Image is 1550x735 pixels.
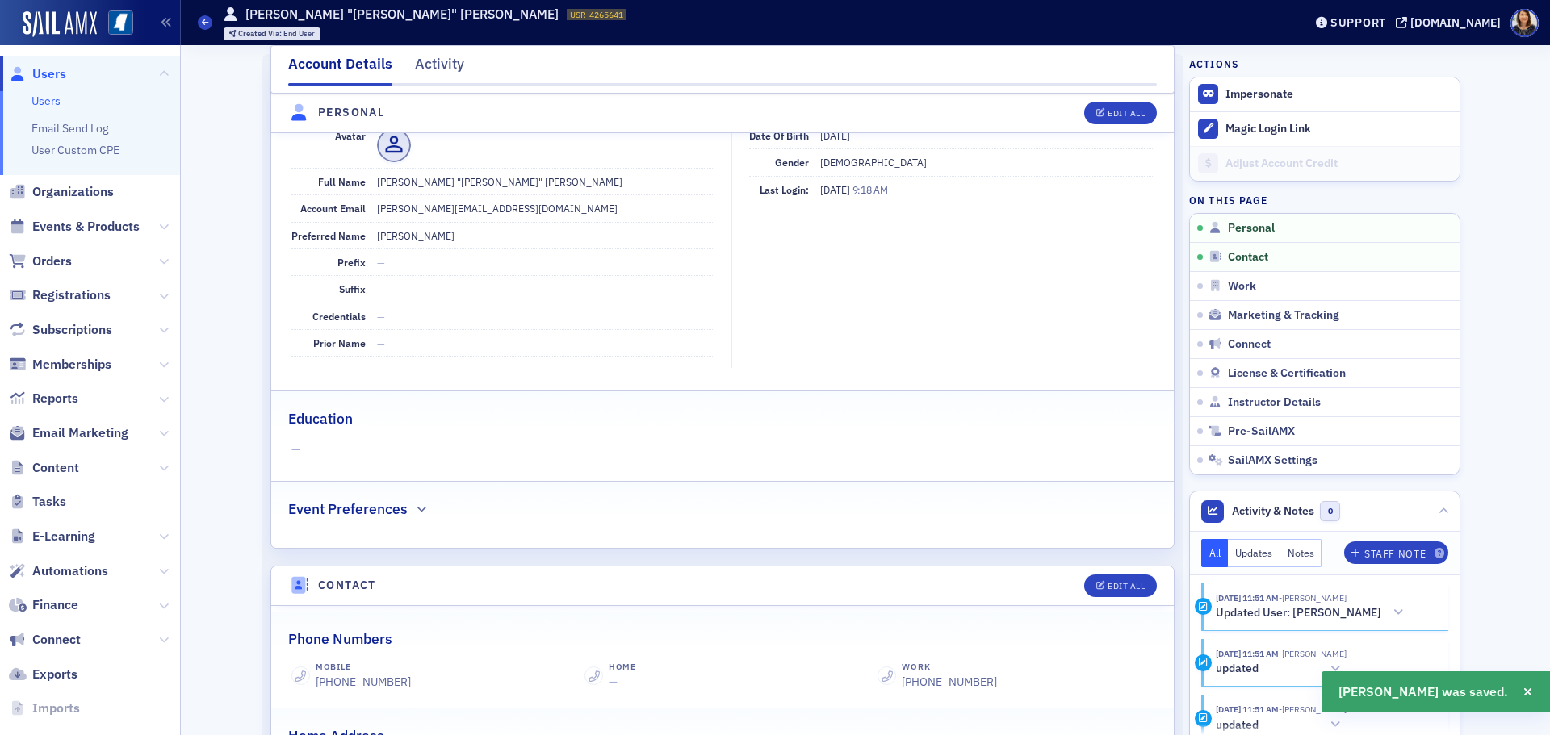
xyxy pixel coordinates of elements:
a: Content [9,459,79,477]
span: Users [32,65,66,83]
div: Home [609,661,636,674]
a: View Homepage [97,10,133,38]
span: Instructor Details [1228,395,1321,410]
h4: On this page [1189,193,1460,207]
button: Staff Note [1344,541,1448,564]
span: Marketing & Tracking [1228,308,1339,323]
div: Work [902,661,997,674]
span: Events & Products [32,218,140,236]
h5: updated [1216,718,1259,733]
dd: [PERSON_NAME] [377,223,714,248]
span: — [609,674,618,689]
button: Updates [1228,539,1280,567]
dd: [DEMOGRAPHIC_DATA] [820,149,1154,175]
div: Activity [1195,598,1212,615]
span: Date of Birth [749,129,809,142]
span: Content [32,459,79,477]
div: Magic Login Link [1225,122,1452,136]
span: [DATE] [820,183,852,196]
span: Personal [1228,221,1275,236]
h4: Contact [318,577,376,594]
h2: Education [288,408,353,429]
div: Adjust Account Credit [1225,157,1452,171]
a: Subscriptions [9,321,112,339]
a: Email Marketing [9,424,128,442]
span: Avatar [335,129,366,142]
span: Subscriptions [32,321,112,339]
span: Gender [775,156,809,169]
div: Activity [415,53,464,83]
span: Suffix [339,282,366,295]
span: 9:18 AM [852,183,888,196]
span: Registrations [32,286,111,304]
span: Exports [32,666,77,683]
button: updated [1216,661,1347,678]
span: Connect [32,631,81,649]
a: Registrations [9,286,111,304]
span: Orders [32,253,72,270]
a: Exports [9,666,77,683]
h4: Personal [318,104,384,121]
a: SailAMX [23,11,97,37]
button: updated [1216,716,1347,733]
a: Adjust Account Credit [1190,146,1460,181]
a: [PHONE_NUMBER] [316,674,411,691]
span: Activity & Notes [1232,503,1314,520]
div: Created Via: End User [224,27,321,40]
span: 0 [1320,501,1340,521]
time: 9/16/2025 11:51 AM [1216,592,1279,603]
a: E-Learning [9,528,95,545]
a: Users [9,65,66,83]
h1: [PERSON_NAME] "[PERSON_NAME]" [PERSON_NAME] [245,6,559,23]
span: Profile [1510,9,1539,37]
span: Created Via : [238,28,283,39]
span: — [291,441,1154,458]
div: [PHONE_NUMBER] [902,674,997,691]
span: — [377,310,385,323]
dd: [PERSON_NAME] "[PERSON_NAME]" [PERSON_NAME] [377,169,714,194]
span: — [377,256,385,269]
h5: updated [1216,662,1259,676]
span: Account Email [300,202,366,215]
button: [DOMAIN_NAME] [1396,17,1506,28]
button: All [1201,539,1229,567]
a: Users [31,94,61,108]
div: [DOMAIN_NAME] [1410,15,1501,30]
span: USR-4265641 [570,9,623,20]
span: License & Certification [1228,366,1346,381]
button: Updated User: [PERSON_NAME] [1216,604,1410,621]
button: Edit All [1084,574,1157,597]
div: Edit All [1108,109,1145,118]
time: 9/16/2025 11:51 AM [1216,704,1279,715]
div: Edit All [1108,582,1145,591]
span: — [377,282,385,295]
span: Pre-SailAMX [1228,424,1295,439]
h2: Phone Numbers [288,629,392,649]
h2: Event Preferences [288,499,408,520]
span: Automations [32,562,108,580]
span: Contact [1228,250,1268,265]
span: Noma Burge [1279,648,1347,659]
button: Magic Login Link [1190,111,1460,146]
a: Finance [9,596,78,614]
button: Edit All [1084,102,1157,124]
span: SailAMX Settings [1228,453,1317,468]
span: Email Marketing [32,424,128,442]
span: Work [1228,279,1256,294]
a: Orders [9,253,72,270]
span: Tasks [32,493,66,511]
span: Reports [32,390,78,407]
a: Tasks [9,493,66,511]
a: Organizations [9,183,114,201]
a: Automations [9,562,108,580]
span: Preferred Name [291,229,366,242]
a: Imports [9,700,80,717]
a: Connect [9,631,81,649]
a: Email Send Log [31,121,108,136]
span: Imports [32,700,80,717]
span: Memberships [32,356,111,374]
a: Memberships [9,356,111,374]
span: Last Login: [760,183,809,196]
div: Update [1195,710,1212,727]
